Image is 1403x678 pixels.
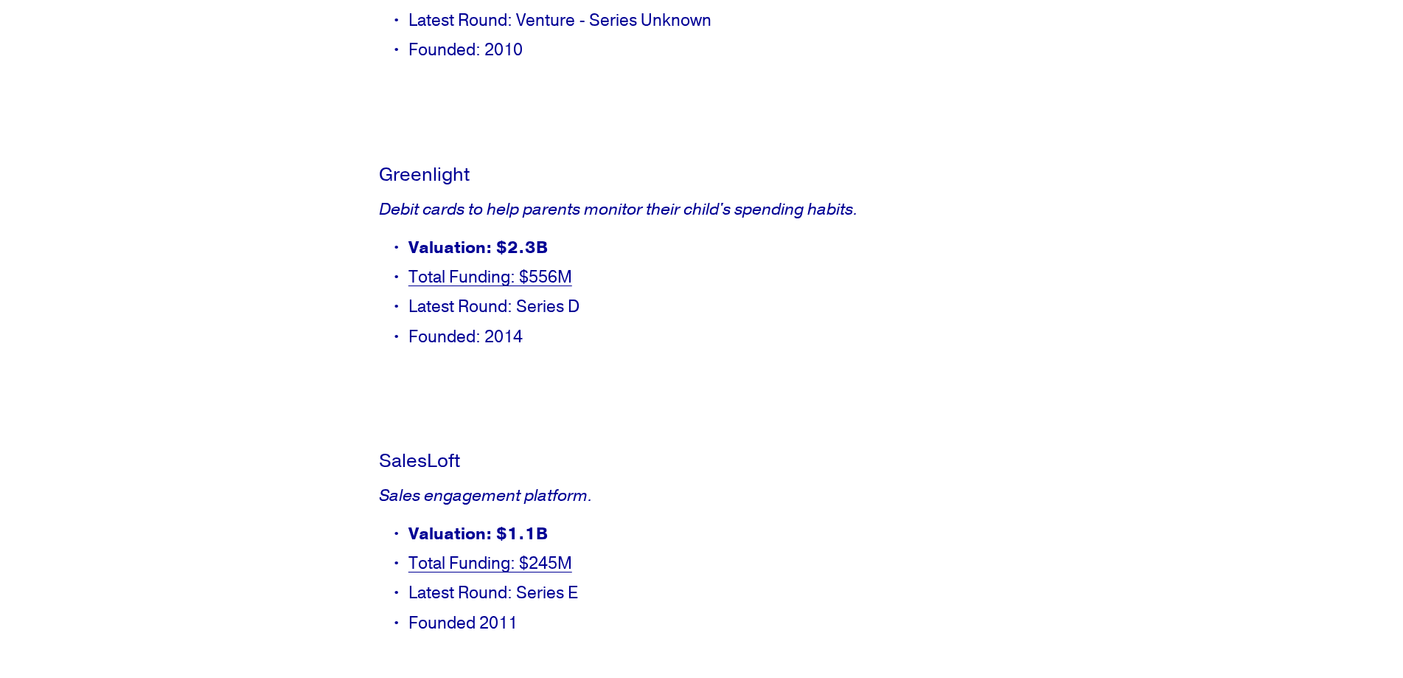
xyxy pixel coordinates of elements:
p: Founded: 2014 [408,326,1024,347]
em: Debit cards to help parents monitor their child's spending habits. [379,198,858,220]
strong: Valuation: $1.1B [408,523,548,544]
a: Total Funding: $245M [408,553,572,574]
a: Total Funding: $556M [408,266,572,288]
p: SalesLoft [379,449,1024,473]
em: Sales engagement platform. [379,485,593,506]
p: Latest Round: Series E [408,582,1024,603]
p: Latest Round: Venture - Series Unknown [408,10,1024,31]
p: Founded 2011 [408,612,1024,634]
p: Latest Round: Series D [408,296,1024,317]
p: Founded: 2010 [408,39,1024,60]
strong: Valuation: $2.3B [408,237,548,258]
p: Greenlight [379,162,1024,187]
